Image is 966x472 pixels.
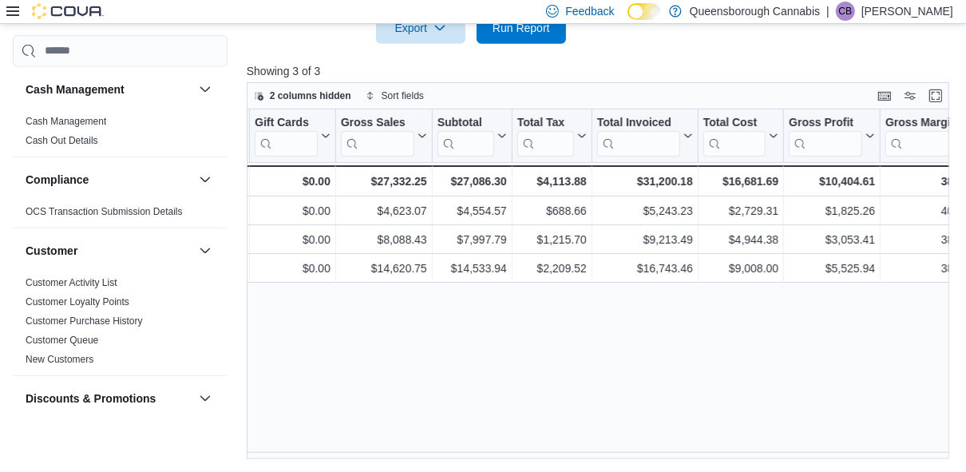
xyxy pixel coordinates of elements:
[196,79,215,98] button: Cash Management
[597,115,680,130] div: Total Invoiced
[26,205,183,216] a: OCS Transaction Submission Details
[517,115,587,156] button: Total Tax
[341,115,427,156] button: Gross Sales
[26,276,117,288] span: Customer Activity List
[789,201,875,220] div: $1,825.26
[789,172,875,191] div: $10,404.61
[789,259,875,278] div: $5,525.94
[517,115,574,156] div: Total Tax
[517,201,587,220] div: $688.66
[26,334,98,345] a: Customer Queue
[270,89,351,102] span: 2 columns hidden
[26,81,192,97] button: Cash Management
[477,12,566,44] button: Run Report
[26,390,156,406] h3: Discounts & Promotions
[437,115,494,130] div: Subtotal
[839,2,853,21] span: CB
[255,230,331,249] div: $0.00
[247,86,358,105] button: 2 columns hidden
[597,115,693,156] button: Total Invoiced
[703,115,766,156] div: Total Cost
[885,115,966,130] div: Gross Margin
[255,115,331,156] button: Gift Cards
[517,259,587,278] div: $2,209.52
[26,333,98,346] span: Customer Queue
[597,115,680,156] div: Total Invoiced
[382,89,424,102] span: Sort fields
[597,201,693,220] div: $5,243.23
[255,115,318,156] div: Gift Card Sales
[341,172,427,191] div: $27,332.25
[26,171,89,187] h3: Compliance
[789,115,862,156] div: Gross Profit
[789,230,875,249] div: $3,053.41
[247,63,956,79] p: Showing 3 of 3
[26,204,183,217] span: OCS Transaction Submission Details
[255,201,331,220] div: $0.00
[26,115,106,126] a: Cash Management
[26,242,192,258] button: Customer
[703,172,778,191] div: $16,681.69
[861,2,953,21] p: [PERSON_NAME]
[26,295,129,307] span: Customer Loyalty Points
[196,240,215,260] button: Customer
[376,12,465,44] button: Export
[386,12,456,44] span: Export
[437,115,494,156] div: Subtotal
[517,172,587,191] div: $4,113.88
[341,115,414,156] div: Gross Sales
[26,134,98,145] a: Cash Out Details
[13,111,228,156] div: Cash Management
[341,230,427,249] div: $8,088.43
[703,115,778,156] button: Total Cost
[789,115,875,156] button: Gross Profit
[13,201,228,227] div: Compliance
[826,2,829,21] p: |
[628,3,661,20] input: Dark Mode
[255,115,318,130] div: Gift Cards
[341,201,427,220] div: $4,623.07
[901,86,920,105] button: Display options
[26,242,77,258] h3: Customer
[885,115,966,156] div: Gross Margin
[26,352,93,365] span: New Customers
[926,86,945,105] button: Enter fullscreen
[703,259,778,278] div: $9,008.00
[437,201,507,220] div: $4,554.57
[875,86,894,105] button: Keyboard shortcuts
[703,201,778,220] div: $2,729.31
[26,133,98,146] span: Cash Out Details
[26,81,125,97] h3: Cash Management
[255,172,331,191] div: $0.00
[26,353,93,364] a: New Customers
[26,315,143,326] a: Customer Purchase History
[255,259,331,278] div: $0.00
[359,86,430,105] button: Sort fields
[690,2,820,21] p: Queensborough Cannabis
[341,115,414,130] div: Gross Sales
[517,230,587,249] div: $1,215.70
[597,259,693,278] div: $16,743.46
[341,259,427,278] div: $14,620.75
[26,390,192,406] button: Discounts & Promotions
[703,230,778,249] div: $4,944.38
[196,388,215,407] button: Discounts & Promotions
[565,3,614,19] span: Feedback
[26,171,192,187] button: Compliance
[517,115,574,130] div: Total Tax
[703,115,766,130] div: Total Cost
[597,172,693,191] div: $31,200.18
[597,230,693,249] div: $9,213.49
[437,230,507,249] div: $7,997.79
[493,20,550,36] span: Run Report
[26,276,117,288] a: Customer Activity List
[32,3,104,19] img: Cova
[437,259,507,278] div: $14,533.94
[26,314,143,327] span: Customer Purchase History
[836,2,855,21] div: Calvin Basran
[437,172,507,191] div: $27,086.30
[26,114,106,127] span: Cash Management
[789,115,862,130] div: Gross Profit
[13,272,228,375] div: Customer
